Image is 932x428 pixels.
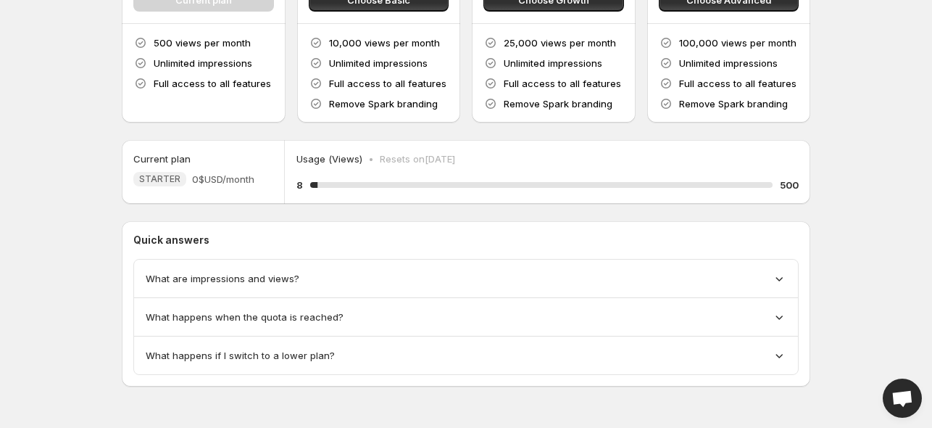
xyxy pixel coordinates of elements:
[679,56,778,70] p: Unlimited impressions
[296,178,303,192] h5: 8
[139,173,180,185] span: STARTER
[380,152,455,166] p: Resets on [DATE]
[504,36,616,50] p: 25,000 views per month
[329,36,440,50] p: 10,000 views per month
[154,76,271,91] p: Full access to all features
[192,172,254,186] span: 0$ USD/month
[146,348,335,363] span: What happens if I switch to a lower plan?
[146,310,344,324] span: What happens when the quota is reached?
[296,152,362,166] p: Usage (Views)
[329,76,446,91] p: Full access to all features
[780,178,799,192] h5: 500
[883,379,922,418] a: Open chat
[329,96,438,111] p: Remove Spark branding
[679,36,796,50] p: 100,000 views per month
[329,56,428,70] p: Unlimited impressions
[679,76,796,91] p: Full access to all features
[504,56,602,70] p: Unlimited impressions
[154,36,251,50] p: 500 views per month
[133,152,191,166] h5: Current plan
[146,271,299,286] span: What are impressions and views?
[504,76,621,91] p: Full access to all features
[504,96,612,111] p: Remove Spark branding
[133,233,799,247] p: Quick answers
[679,96,788,111] p: Remove Spark branding
[154,56,252,70] p: Unlimited impressions
[368,152,374,166] p: •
